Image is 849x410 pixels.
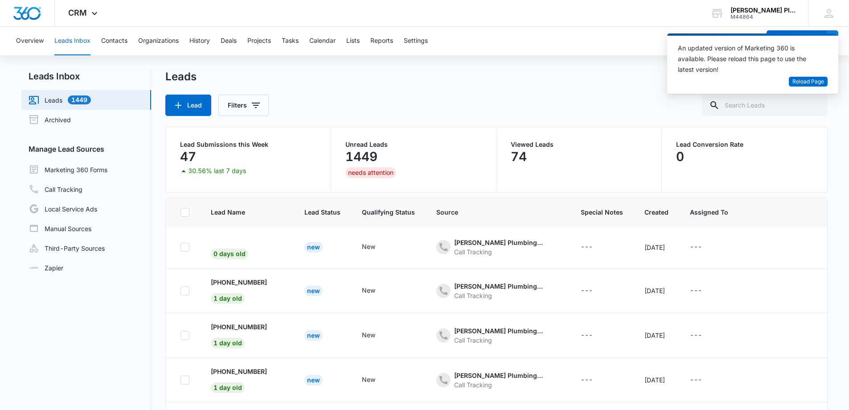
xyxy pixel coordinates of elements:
a: 0 days old [211,250,248,257]
p: 74 [511,149,527,164]
a: Local Service Ads [29,203,97,214]
button: Leads Inbox [54,27,90,55]
div: --- [690,330,702,341]
div: - - Select to Edit Field [690,286,718,296]
button: Projects [247,27,271,55]
div: --- [690,286,702,296]
p: Viewed Leads [511,141,647,148]
button: Deals [221,27,237,55]
div: [DATE] [644,331,669,340]
button: Lists [346,27,360,55]
div: - - Select to Edit Field [362,375,391,385]
div: New [304,330,323,341]
p: Lead Submissions this Week [180,141,316,148]
span: Special Notes [581,207,623,217]
div: [DATE] [644,286,669,295]
div: account id [730,14,796,20]
div: - - Select to Edit Field [211,277,283,304]
div: --- [690,242,702,253]
button: Contacts [101,27,127,55]
div: [PERSON_NAME] Plumbing - Ads [454,371,543,380]
span: 1 day old [211,382,245,393]
a: New [304,376,323,384]
a: New [304,331,323,339]
button: Filters [218,95,269,116]
div: - - Select to Edit Field [690,242,718,253]
p: [PHONE_NUMBER] [211,277,267,287]
div: - - Select to Edit Field [581,242,609,253]
div: - - Select to Edit Field [690,375,718,385]
a: Call Tracking [29,184,82,195]
div: New [304,242,323,253]
div: New [304,375,323,385]
div: --- [581,242,593,253]
span: Assigned To [690,207,728,217]
div: [DATE] [644,375,669,385]
button: Settings [404,27,428,55]
div: - - Select to Edit Field [581,375,609,385]
span: 1 day old [211,338,245,348]
div: New [304,286,323,296]
div: [PERSON_NAME] Plumbing - Ads [454,326,543,335]
button: Lead [165,95,211,116]
p: 0 [676,149,684,164]
span: 1 day old [211,293,245,304]
a: Archived [29,114,71,125]
div: New [362,286,375,295]
p: Lead Conversion Rate [676,141,813,148]
p: 1449 [345,149,377,164]
button: Organizations [138,27,179,55]
a: Leads1449 [29,95,91,105]
div: --- [581,375,593,385]
span: CRM [68,8,87,17]
a: Marketing 360 Forms [29,164,107,175]
span: Reload Page [792,78,824,86]
div: New [362,242,375,251]
div: - - Select to Edit Field [436,371,559,389]
span: 0 days old [211,248,248,259]
div: - - Select to Edit Field [581,286,609,296]
span: Lead Name [211,207,283,217]
a: [PHONE_NUMBER]1 day old [211,322,267,347]
h3: Manage Lead Sources [21,144,151,154]
p: [PHONE_NUMBER] [211,367,267,376]
button: Calendar [309,27,336,55]
div: - - Select to Edit Field [581,330,609,341]
button: Add Contact [767,30,827,52]
a: [PHONE_NUMBER]1 day old [211,277,267,302]
button: Reload Page [789,77,828,87]
div: needs attention [345,167,396,178]
div: --- [581,286,593,296]
div: New [362,330,375,340]
div: [PERSON_NAME] Plumbing - Ads [454,238,543,247]
div: Call Tracking [454,380,543,389]
p: [PHONE_NUMBER] [211,322,267,331]
div: - - Select to Edit Field [211,242,264,259]
div: - - Select to Edit Field [211,367,283,393]
p: 47 [180,149,196,164]
button: Tasks [282,27,299,55]
h2: Leads Inbox [21,70,151,83]
input: Search Leads [702,95,828,116]
div: Call Tracking [454,291,543,300]
div: An updated version of Marketing 360 is available. Please reload this page to use the latest version! [678,43,817,75]
button: Overview [16,27,44,55]
a: [PHONE_NUMBER]1 day old [211,367,267,391]
div: New [362,375,375,384]
a: Zapier [29,263,63,273]
h1: Leads [165,70,197,83]
div: Call Tracking [454,247,543,257]
div: account name [730,7,796,14]
div: - - Select to Edit Field [211,322,283,348]
span: Lead Status [304,207,340,217]
div: - - Select to Edit Field [436,282,559,300]
div: - - Select to Edit Field [362,242,391,253]
div: --- [690,375,702,385]
a: Manual Sources [29,223,91,234]
div: - - Select to Edit Field [436,326,559,345]
span: Created [644,207,669,217]
div: - - Select to Edit Field [436,238,559,257]
span: Source [436,207,559,217]
button: History [189,27,210,55]
span: Qualifying Status [362,207,415,217]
